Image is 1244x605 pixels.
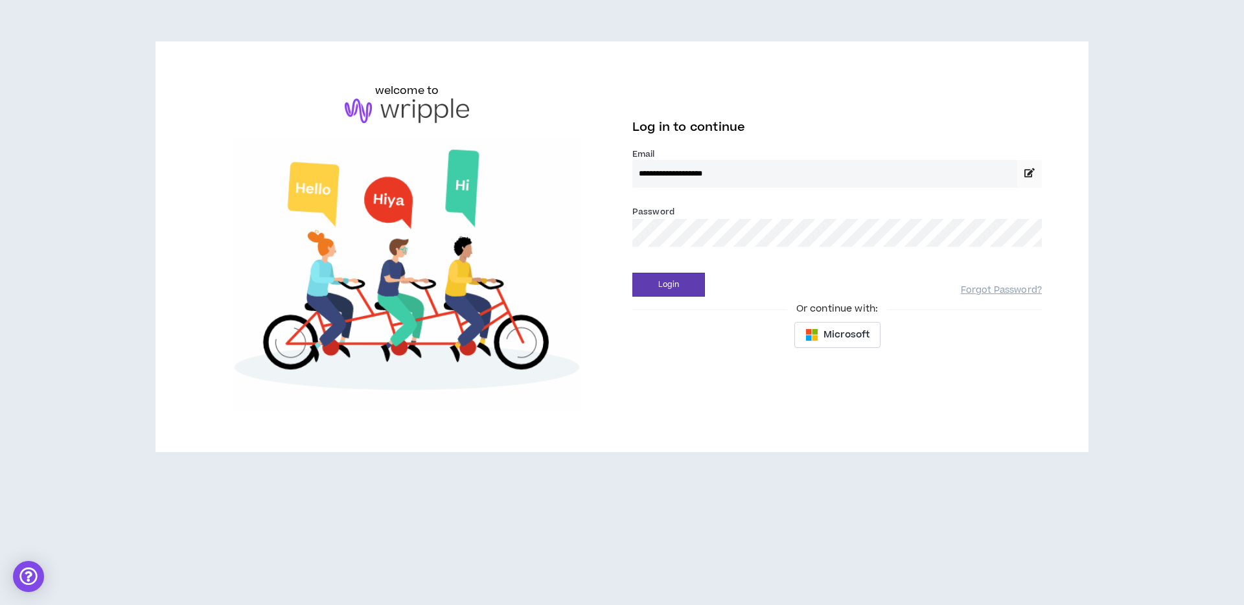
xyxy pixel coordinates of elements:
[794,322,881,348] button: Microsoft
[961,284,1042,297] a: Forgot Password?
[13,561,44,592] div: Open Intercom Messenger
[202,136,612,411] img: Welcome to Wripple
[824,328,870,342] span: Microsoft
[345,98,469,123] img: logo-brand.png
[632,273,705,297] button: Login
[632,119,745,135] span: Log in to continue
[787,302,887,316] span: Or continue with:
[632,148,1042,160] label: Email
[375,83,439,98] h6: welcome to
[632,206,674,218] label: Password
